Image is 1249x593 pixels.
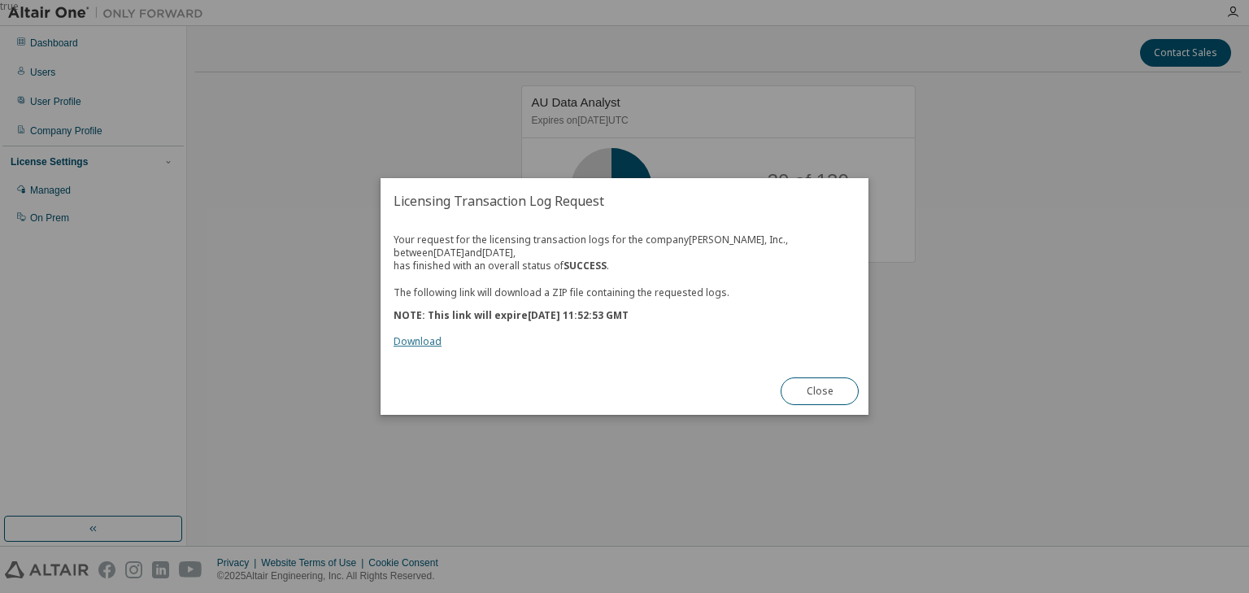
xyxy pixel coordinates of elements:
b: NOTE: This link will expire [DATE] 11:52:53 GMT [394,308,629,322]
button: Close [781,377,859,405]
h2: Licensing Transaction Log Request [381,178,868,224]
b: SUCCESS [564,259,607,273]
a: Download [394,334,442,348]
p: The following link will download a ZIP file containing the requested logs. [394,286,855,299]
div: Your request for the licensing transaction logs for the company [PERSON_NAME], Inc. , between [DA... [394,233,855,348]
